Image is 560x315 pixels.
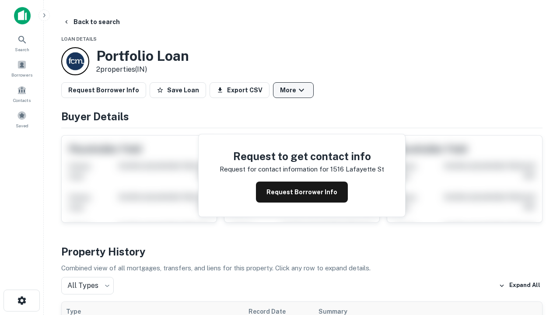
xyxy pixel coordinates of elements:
button: More [273,82,314,98]
a: Search [3,31,41,55]
button: Export CSV [210,82,269,98]
a: Contacts [3,82,41,105]
span: Search [15,46,29,53]
span: Borrowers [11,71,32,78]
h3: Portfolio Loan [96,48,189,64]
a: Saved [3,107,41,131]
h4: Buyer Details [61,108,542,124]
button: Expand All [497,279,542,292]
p: Combined view of all mortgages, transfers, and liens for this property. Click any row to expand d... [61,263,542,273]
iframe: Chat Widget [516,217,560,259]
span: Contacts [13,97,31,104]
h4: Request to get contact info [220,148,384,164]
p: 2 properties (IN) [96,64,189,75]
a: Borrowers [3,56,41,80]
img: capitalize-icon.png [14,7,31,24]
button: Back to search [59,14,123,30]
div: All Types [61,277,114,294]
button: Request Borrower Info [61,82,146,98]
p: Request for contact information for [220,164,329,175]
p: 1516 lafayette st [330,164,384,175]
span: Loan Details [61,36,97,42]
h4: Property History [61,244,542,259]
span: Saved [16,122,28,129]
button: Save Loan [150,82,206,98]
button: Request Borrower Info [256,182,348,203]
